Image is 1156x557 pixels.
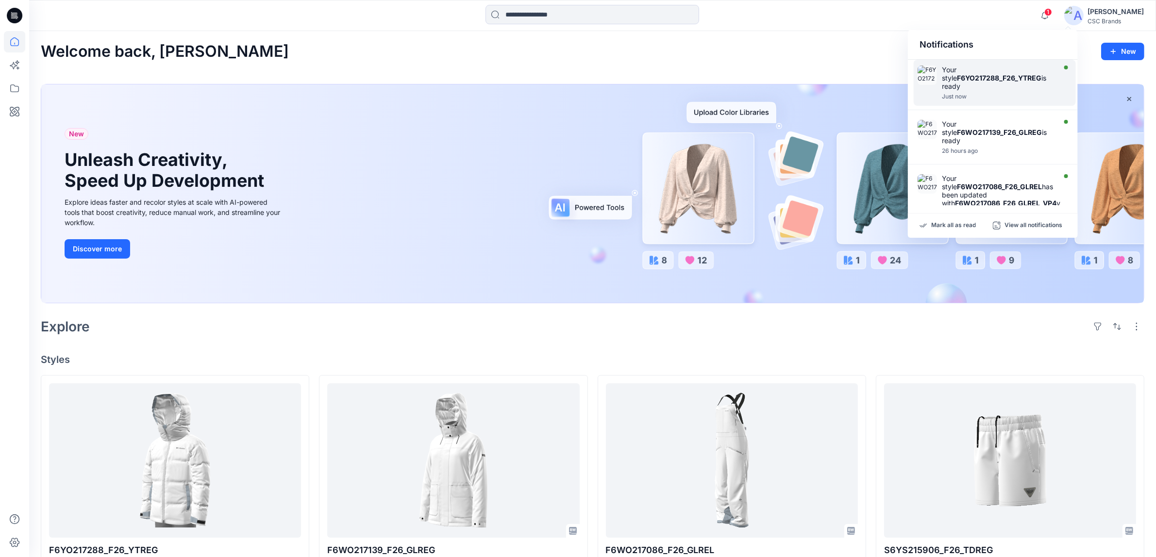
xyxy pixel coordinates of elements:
[884,383,1136,538] a: S6YS215906_F26_TDREG
[1044,8,1052,16] span: 1
[942,66,1054,90] div: Your style is ready
[884,543,1136,557] p: S6YS215906_F26_TDREG
[41,319,90,334] h2: Explore
[1005,221,1062,230] p: View all notifications
[41,43,289,61] h2: Welcome back, [PERSON_NAME]
[1088,17,1144,25] div: CSC Brands
[918,120,937,139] img: F6WO217139_OW26W1104_F26_GLREG_VFA
[1064,6,1084,25] img: avatar
[1101,43,1144,60] button: New
[908,30,1078,60] div: Notifications
[69,128,84,140] span: New
[606,383,858,538] a: F6WO217086_F26_GLREL
[65,239,130,259] button: Discover more
[41,354,1144,365] h4: Styles
[606,543,858,557] p: F6WO217086_F26_GLREL
[918,174,937,194] img: F6WO217086_F26_GLREL_VP4
[957,128,1042,136] strong: F6WO217139_F26_GLREG
[49,543,301,557] p: F6YO217288_F26_YTREG
[327,543,579,557] p: F6WO217139_F26_GLREG
[957,182,1042,191] strong: F6WO217086_F26_GLREL
[1088,6,1144,17] div: [PERSON_NAME]
[957,74,1041,82] strong: F6YO217288_F26_YTREG
[942,147,1054,154] div: Tuesday, September 23, 2025 07:20
[327,383,579,538] a: F6WO217139_F26_GLREG
[65,239,283,259] a: Discover more
[49,383,301,538] a: F6YO217288_F26_YTREG
[942,93,1054,100] div: Wednesday, September 24, 2025 09:06
[955,199,1056,207] strong: F6WO217086_F26_GLREL_VP4
[931,221,976,230] p: Mark all as read
[942,120,1054,145] div: Your style is ready
[65,149,268,191] h1: Unleash Creativity, Speed Up Development
[65,197,283,228] div: Explore ideas faster and recolor styles at scale with AI-powered tools that boost creativity, red...
[942,174,1062,215] div: Your style has been updated with version
[918,66,937,85] img: F6YO217288_OW26B4115_F26_YTREG_VFA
